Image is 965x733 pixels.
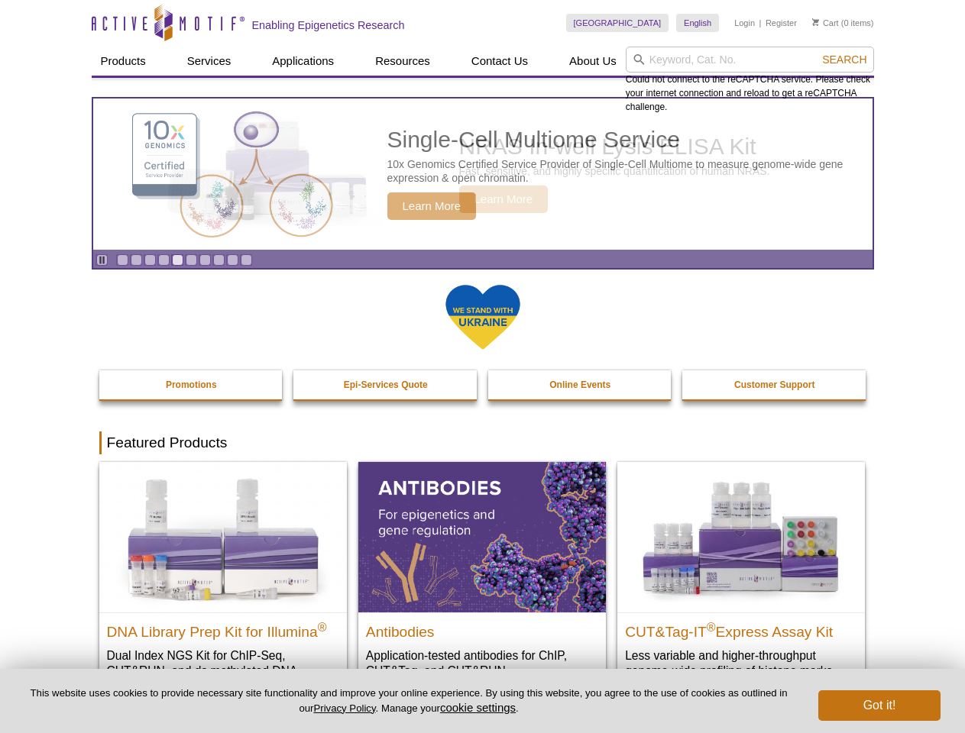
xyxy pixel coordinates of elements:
a: Go to slide 7 [199,254,211,266]
p: Application-tested antibodies for ChIP, CUT&Tag, and CUT&RUN. [366,647,598,679]
a: Resources [366,47,439,76]
a: Go to slide 5 [172,254,183,266]
a: All Antibodies Antibodies Application-tested antibodies for ChIP, CUT&Tag, and CUT&RUN. [358,462,606,693]
img: We Stand With Ukraine [445,283,521,351]
a: Customer Support [682,370,867,399]
a: Services [178,47,241,76]
a: Applications [263,47,343,76]
a: Login [734,18,755,28]
a: Promotions [99,370,284,399]
strong: Epi-Services Quote [344,379,428,390]
li: (0 items) [812,14,874,32]
img: DNA Library Prep Kit for Illumina [99,462,347,612]
img: Your Cart [812,18,819,26]
a: Go to slide 6 [186,254,197,266]
p: Dual Index NGS Kit for ChIP-Seq, CUT&RUN, and ds methylated DNA assays. [107,647,339,694]
img: CUT&Tag-IT® Express Assay Kit [617,462,865,612]
strong: Customer Support [734,379,814,390]
a: Go to slide 9 [227,254,238,266]
span: Search [822,53,866,66]
button: Got it! [818,690,941,721]
img: All Antibodies [358,462,606,612]
a: Go to slide 2 [131,254,142,266]
a: [GEOGRAPHIC_DATA] [566,14,669,32]
div: Could not connect to the reCAPTCHA service. Please check your internet connection and reload to g... [626,47,874,114]
a: Go to slide 1 [117,254,128,266]
a: Toggle autoplay [96,254,108,266]
h2: Antibodies [366,617,598,640]
li: | [759,14,762,32]
p: This website uses cookies to provide necessary site functionality and improve your online experie... [24,686,793,715]
a: Online Events [488,370,673,399]
a: Cart [812,18,839,28]
a: Go to slide 10 [241,254,252,266]
a: DNA Library Prep Kit for Illumina DNA Library Prep Kit for Illumina® Dual Index NGS Kit for ChIP-... [99,462,347,709]
h2: CUT&Tag-IT Express Assay Kit [625,617,857,640]
a: Epi-Services Quote [293,370,478,399]
button: cookie settings [440,701,516,714]
a: Privacy Policy [313,702,375,714]
strong: Promotions [166,379,217,390]
h2: Featured Products [99,431,866,454]
a: Go to slide 3 [144,254,156,266]
a: English [676,14,719,32]
a: Go to slide 8 [213,254,225,266]
sup: ® [707,620,716,633]
strong: Online Events [549,379,610,390]
a: Go to slide 4 [158,254,170,266]
a: About Us [560,47,626,76]
a: Contact Us [462,47,537,76]
p: Less variable and higher-throughput genome-wide profiling of histone marks​. [625,647,857,679]
a: Register [766,18,797,28]
h2: Enabling Epigenetics Research [252,18,405,32]
button: Search [818,53,871,66]
a: CUT&Tag-IT® Express Assay Kit CUT&Tag-IT®Express Assay Kit Less variable and higher-throughput ge... [617,462,865,693]
a: Products [92,47,155,76]
input: Keyword, Cat. No. [626,47,874,73]
h2: DNA Library Prep Kit for Illumina [107,617,339,640]
sup: ® [318,620,327,633]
